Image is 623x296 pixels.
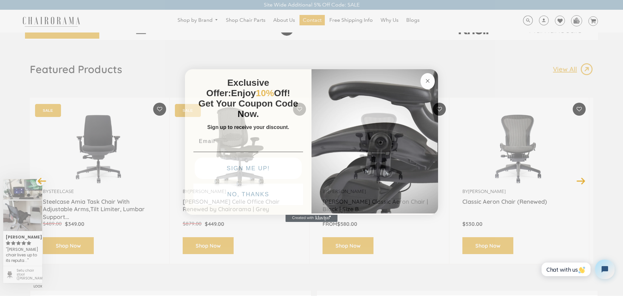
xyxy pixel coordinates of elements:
[199,98,298,119] span: Get Your Coupon Code Now.
[195,158,302,179] button: SIGN ME UP!
[36,175,48,187] button: Previous
[311,68,438,213] img: 92d77583-a095-41f6-84e7-858462e0427a.jpeg
[193,184,303,205] button: NO, THANKS
[206,78,269,98] span: Exclusive Offer:
[207,124,289,130] span: Sign up to receive your discount.
[286,214,337,222] a: Created with Klaviyo - opens in a new tab
[256,88,274,98] span: 10%
[231,88,290,98] span: Enjoy Off!
[534,254,620,285] iframe: Tidio Chat
[575,175,587,187] button: Next
[193,135,303,148] input: Email
[421,73,435,89] button: Close dialog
